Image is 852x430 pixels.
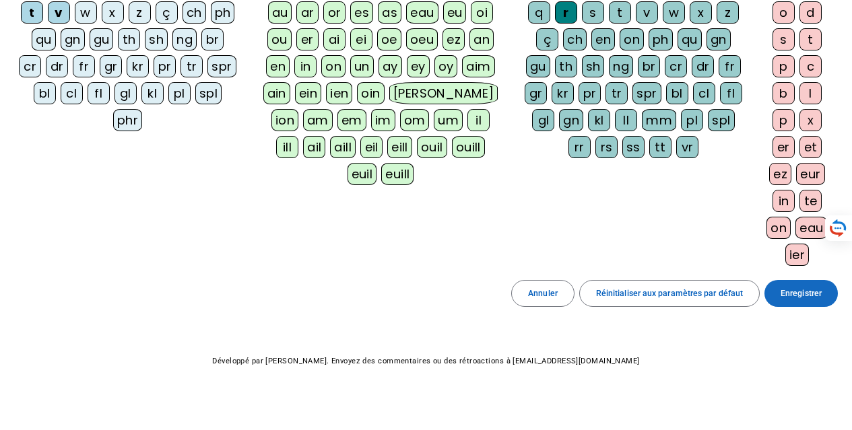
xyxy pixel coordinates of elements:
[596,287,743,301] span: Réinitialiser aux paramètres par défaut
[511,280,575,307] button: Annuler
[360,136,383,158] div: eil
[799,28,822,50] div: t
[707,28,731,50] div: gn
[582,1,604,24] div: s
[568,136,591,158] div: rr
[154,55,176,77] div: pr
[48,1,70,24] div: v
[73,55,95,77] div: fr
[207,55,236,77] div: spr
[61,82,83,104] div: cl
[201,28,224,50] div: br
[443,28,465,50] div: ez
[638,55,660,77] div: br
[303,136,325,158] div: ail
[321,55,346,77] div: on
[211,1,235,24] div: ph
[579,280,760,307] button: Réinitialiser aux paramètres par défaut
[296,28,319,50] div: er
[552,82,574,104] div: kr
[330,136,356,158] div: aill
[350,28,372,50] div: ei
[118,28,140,50] div: th
[666,82,688,104] div: bl
[406,1,438,24] div: eau
[609,1,631,24] div: t
[525,82,547,104] div: gr
[88,82,110,104] div: fl
[676,136,698,158] div: vr
[19,55,41,77] div: cr
[378,1,401,24] div: as
[799,82,822,104] div: l
[471,1,493,24] div: oi
[156,1,178,24] div: ç
[434,55,458,77] div: oy
[452,136,485,158] div: ouill
[389,82,498,104] div: [PERSON_NAME]
[21,1,43,24] div: t
[271,109,298,131] div: ion
[61,28,85,50] div: gn
[267,28,292,50] div: ou
[719,55,741,77] div: fr
[462,55,494,77] div: aim
[795,217,827,239] div: eau
[717,1,739,24] div: z
[34,82,56,104] div: bl
[127,55,149,77] div: kr
[263,82,290,104] div: ain
[681,109,703,131] div: pl
[90,28,114,50] div: gu
[129,1,151,24] div: z
[622,136,645,158] div: ss
[348,163,377,185] div: euil
[326,82,352,104] div: ien
[526,55,550,77] div: gu
[773,136,795,158] div: er
[276,136,298,158] div: ill
[434,109,463,131] div: um
[266,55,290,77] div: en
[400,109,430,131] div: om
[785,244,809,266] div: ier
[9,354,843,368] p: Développé par [PERSON_NAME]. Envoyez des commentaires ou des rétroactions à [EMAIL_ADDRESS][DOMAI...
[588,109,610,131] div: kl
[773,82,795,104] div: b
[649,28,673,50] div: ph
[532,109,554,131] div: gl
[295,82,321,104] div: ein
[113,109,142,131] div: phr
[799,190,822,212] div: te
[168,82,191,104] div: pl
[609,55,633,77] div: ng
[371,109,395,131] div: im
[799,1,822,24] div: d
[799,55,822,77] div: c
[141,82,164,104] div: kl
[649,136,671,158] div: tt
[407,55,430,77] div: ey
[323,1,346,24] div: or
[769,163,791,185] div: ez
[693,82,715,104] div: cl
[591,28,615,50] div: en
[350,1,373,24] div: es
[555,1,577,24] div: r
[781,287,822,301] span: Enregistrer
[183,1,206,24] div: ch
[773,55,795,77] div: p
[636,1,658,24] div: v
[720,82,742,104] div: fl
[528,1,550,24] div: q
[563,28,587,50] div: ch
[377,28,401,50] div: oe
[268,1,292,24] div: au
[690,1,712,24] div: x
[799,136,822,158] div: et
[642,109,676,131] div: mm
[773,1,795,24] div: o
[303,109,333,131] div: am
[632,82,661,104] div: spr
[46,55,68,77] div: dr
